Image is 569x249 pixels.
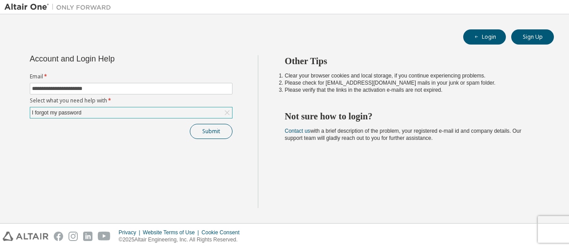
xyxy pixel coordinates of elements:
[54,232,63,241] img: facebook.svg
[190,124,232,139] button: Submit
[119,229,143,236] div: Privacy
[285,128,521,141] span: with a brief description of the problem, your registered e-mail id and company details. Our suppo...
[68,232,78,241] img: instagram.svg
[30,107,232,118] div: I forgot my password
[285,128,310,134] a: Contact us
[4,3,116,12] img: Altair One
[285,110,538,122] h2: Not sure how to login?
[119,236,245,244] p: © 2025 Altair Engineering, Inc. All Rights Reserved.
[3,232,48,241] img: altair_logo.svg
[98,232,111,241] img: youtube.svg
[31,108,83,118] div: I forgot my password
[285,86,538,94] li: Please verify that the links in the activation e-mails are not expired.
[143,229,201,236] div: Website Terms of Use
[285,79,538,86] li: Please check for [EMAIL_ADDRESS][DOMAIN_NAME] mails in your junk or spam folder.
[463,29,506,45] button: Login
[285,72,538,79] li: Clear your browser cookies and local storage, if you continue experiencing problems.
[30,73,232,80] label: Email
[83,232,92,241] img: linkedin.svg
[511,29,554,45] button: Sign Up
[285,55,538,67] h2: Other Tips
[30,97,232,104] label: Select what you need help with
[30,55,192,62] div: Account and Login Help
[201,229,244,236] div: Cookie Consent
